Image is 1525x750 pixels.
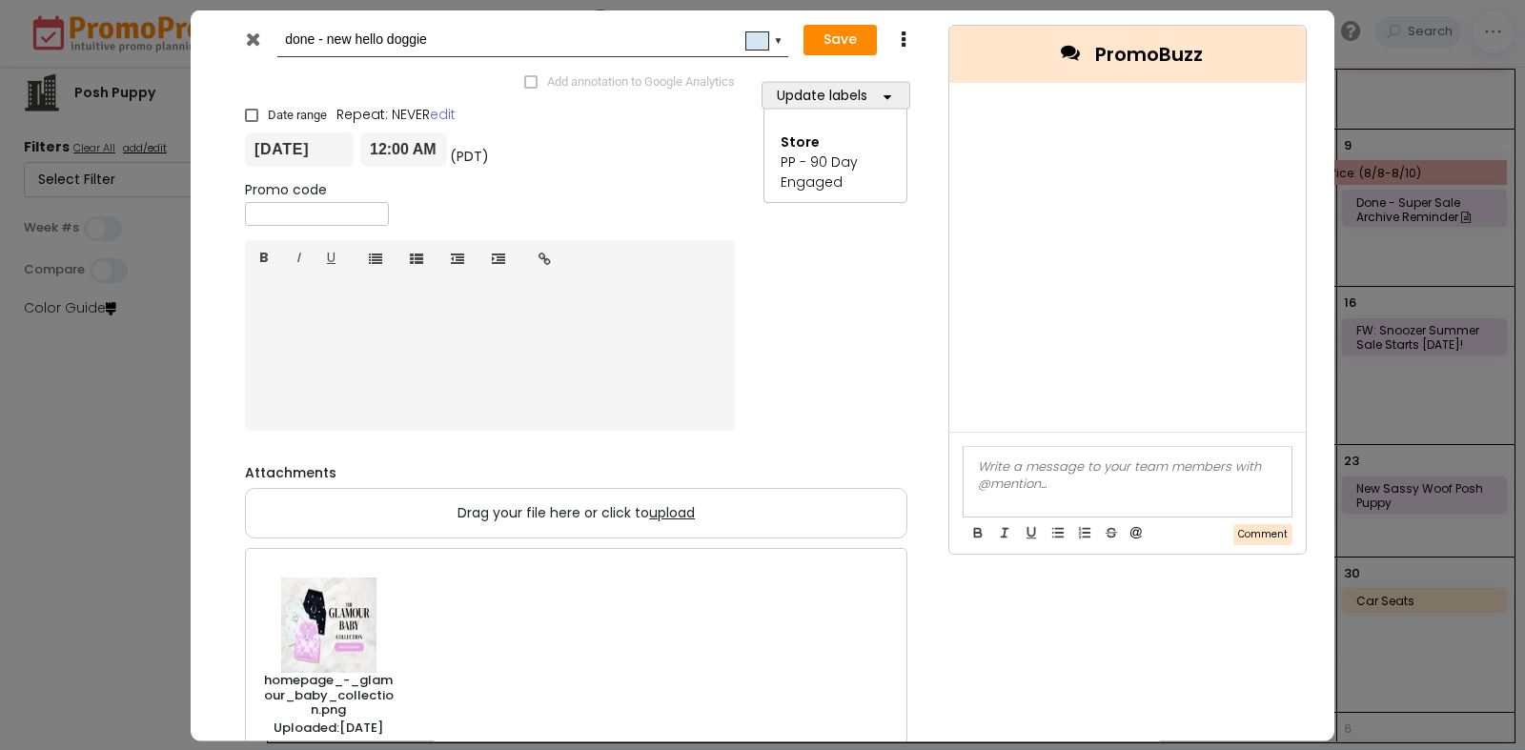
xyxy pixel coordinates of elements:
[274,718,339,736] span: Uploaded:
[430,105,456,124] a: edit
[437,240,478,276] a: Outdent
[1095,39,1203,68] span: PromoBuzz
[268,107,327,124] span: Date range
[336,105,456,124] span: Repeat: NEVER
[282,240,314,276] a: I
[260,673,396,718] h6: homepage_-_glamour_baby_collection.png
[524,240,565,276] a: Insert link
[260,720,396,735] h6: [DATE]
[649,503,695,522] span: upload
[360,132,447,167] input: Start time
[246,489,906,537] label: Drag your file here or click to
[245,180,327,200] label: Promo code
[245,132,354,167] input: From date
[781,152,890,193] div: PP - 90 Day Engaged
[281,578,376,673] img: filename
[245,465,907,481] h6: Attachments
[1233,523,1292,545] button: Comment
[478,240,519,276] a: Indent
[396,240,437,276] a: Ordered list
[355,240,396,276] a: Unordered list
[762,81,910,109] button: Update labels
[313,240,350,276] a: U
[447,132,490,166] div: (PDT)
[245,240,283,276] a: B
[781,132,890,152] div: Store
